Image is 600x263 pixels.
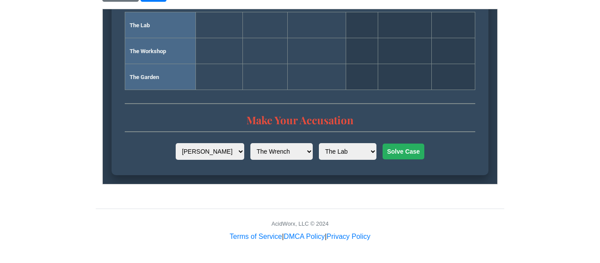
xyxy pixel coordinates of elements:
div: AcidWorx, LLC © 2024 [271,220,329,228]
td: The Lab [22,3,93,29]
h2: Make Your Accusation [22,104,372,123]
td: The Garden [22,55,93,81]
a: Privacy Policy [327,233,371,240]
a: Terms of Service [230,233,282,240]
a: DMCA Policy [284,233,325,240]
div: | | [230,231,370,242]
button: Solve Case [280,134,322,150]
td: The Workshop [22,29,93,55]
